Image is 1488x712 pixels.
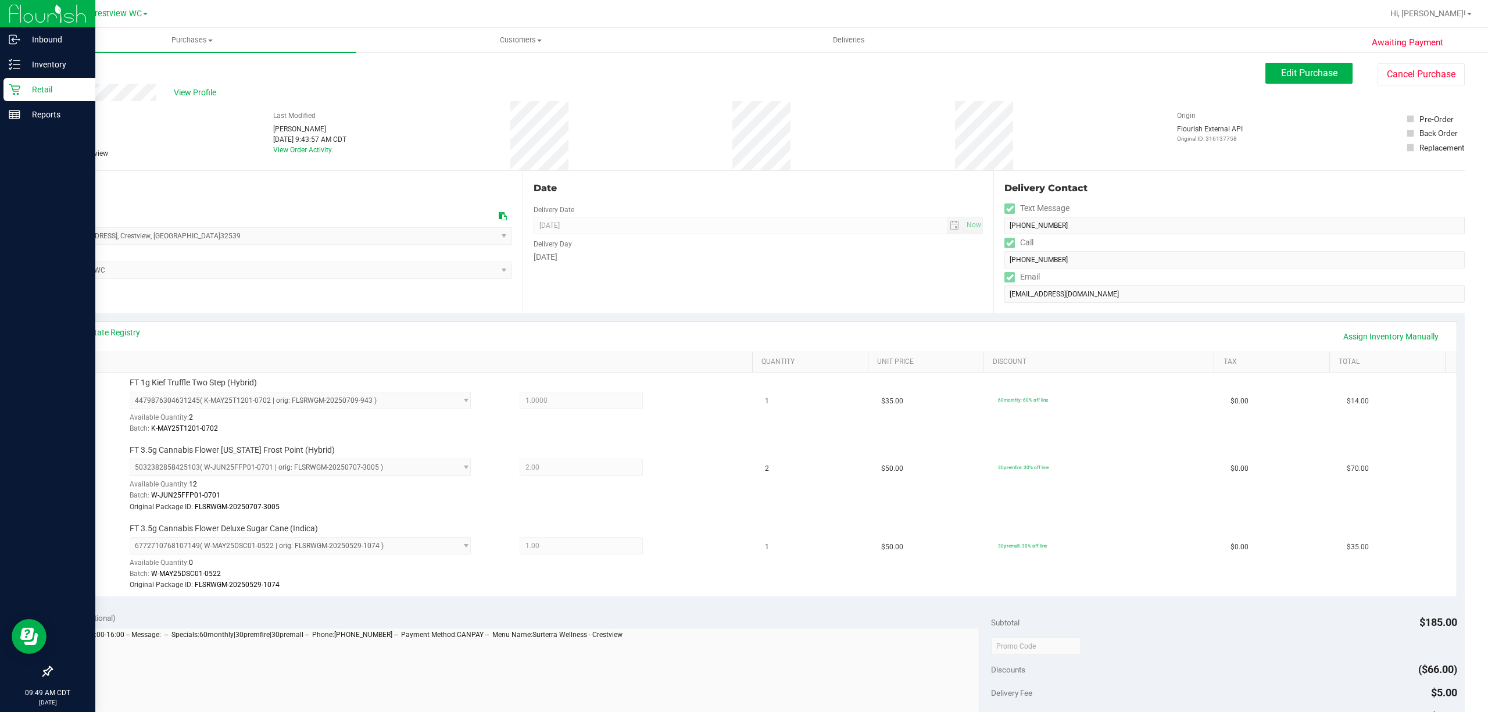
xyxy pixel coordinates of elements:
input: Format: (999) 999-9999 [1004,251,1465,269]
button: Edit Purchase [1265,63,1353,84]
span: Discounts [991,659,1025,680]
a: Quantity [761,357,863,367]
label: Text Message [1004,200,1069,217]
span: Delivery Fee [991,688,1032,697]
a: View Order Activity [273,146,332,154]
a: Tax [1224,357,1325,367]
label: Delivery Date [534,205,574,215]
span: FLSRWGM-20250529-1074 [195,581,280,589]
span: $0.00 [1231,396,1249,407]
p: Reports [20,108,90,121]
label: Last Modified [273,110,316,121]
span: 2 [765,463,769,474]
div: Delivery Contact [1004,181,1465,195]
span: $35.00 [881,396,903,407]
span: 1 [765,542,769,553]
div: Location [51,181,512,195]
div: Available Quantity: [130,409,489,432]
span: $185.00 [1419,616,1457,628]
p: 09:49 AM CDT [5,688,90,698]
span: 12 [189,480,197,488]
div: Replacement [1419,142,1464,153]
span: 30premall: 30% off line [998,543,1047,549]
span: FT 3.5g Cannabis Flower Deluxe Sugar Cane (Indica) [130,523,318,534]
div: Date [534,181,983,195]
a: Deliveries [685,28,1013,52]
inline-svg: Reports [9,109,20,120]
span: W-MAY25DSC01-0522 [151,570,221,578]
a: SKU [69,357,748,367]
span: Batch: [130,570,149,578]
span: W-JUN25FFP01-0701 [151,491,220,499]
span: Crestview WC [90,9,142,19]
p: Inventory [20,58,90,71]
span: Original Package ID: [130,581,193,589]
input: Format: (999) 999-9999 [1004,217,1465,234]
div: Back Order [1419,127,1458,139]
span: Batch: [130,491,149,499]
button: Cancel Purchase [1378,63,1465,85]
a: View State Registry [70,327,140,338]
span: $70.00 [1347,463,1369,474]
span: Awaiting Payment [1372,36,1443,49]
iframe: Resource center [12,619,46,654]
span: FT 1g Kief Truffle Two Step (Hybrid) [130,377,257,388]
span: $0.00 [1231,542,1249,553]
a: Purchases [28,28,356,52]
span: Customers [357,35,684,45]
span: $0.00 [1231,463,1249,474]
span: FLSRWGM-20250707-3005 [195,503,280,511]
span: Purchases [28,35,356,45]
div: [DATE] 9:43:57 AM CDT [273,134,346,145]
input: Promo Code [991,638,1081,655]
label: Delivery Day [534,239,572,249]
p: Retail [20,83,90,96]
span: FT 3.5g Cannabis Flower [US_STATE] Frost Point (Hybrid) [130,445,335,456]
span: 30premfire: 30% off line [998,464,1049,470]
p: [DATE] [5,698,90,707]
span: $50.00 [881,542,903,553]
div: Flourish External API [1177,124,1243,143]
div: [PERSON_NAME] [273,124,346,134]
span: $14.00 [1347,396,1369,407]
a: Unit Price [877,357,979,367]
a: Total [1339,357,1440,367]
a: Discount [993,357,1210,367]
div: Copy address to clipboard [499,210,507,223]
span: $5.00 [1431,686,1457,699]
p: Inbound [20,33,90,46]
inline-svg: Inventory [9,59,20,70]
span: 0 [189,559,193,567]
div: Pre-Order [1419,113,1454,125]
span: Batch: [130,424,149,432]
a: Customers [356,28,685,52]
div: [DATE] [534,251,983,263]
span: Deliveries [817,35,881,45]
label: Call [1004,234,1033,251]
span: $50.00 [881,463,903,474]
span: View Profile [174,87,220,99]
inline-svg: Inbound [9,34,20,45]
span: 2 [189,413,193,421]
span: Edit Purchase [1281,67,1337,78]
label: Email [1004,269,1040,285]
p: Original ID: 316137758 [1177,134,1243,143]
a: Assign Inventory Manually [1336,327,1446,346]
span: K-MAY25T1201-0702 [151,424,218,432]
span: 1 [765,396,769,407]
div: Available Quantity: [130,554,489,577]
span: $35.00 [1347,542,1369,553]
span: Hi, [PERSON_NAME]! [1390,9,1466,18]
label: Origin [1177,110,1196,121]
div: Available Quantity: [130,476,489,499]
span: ($66.00) [1418,663,1457,675]
span: Subtotal [991,618,1020,627]
span: 60monthly: 60% off line [998,397,1048,403]
inline-svg: Retail [9,84,20,95]
span: Original Package ID: [130,503,193,511]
